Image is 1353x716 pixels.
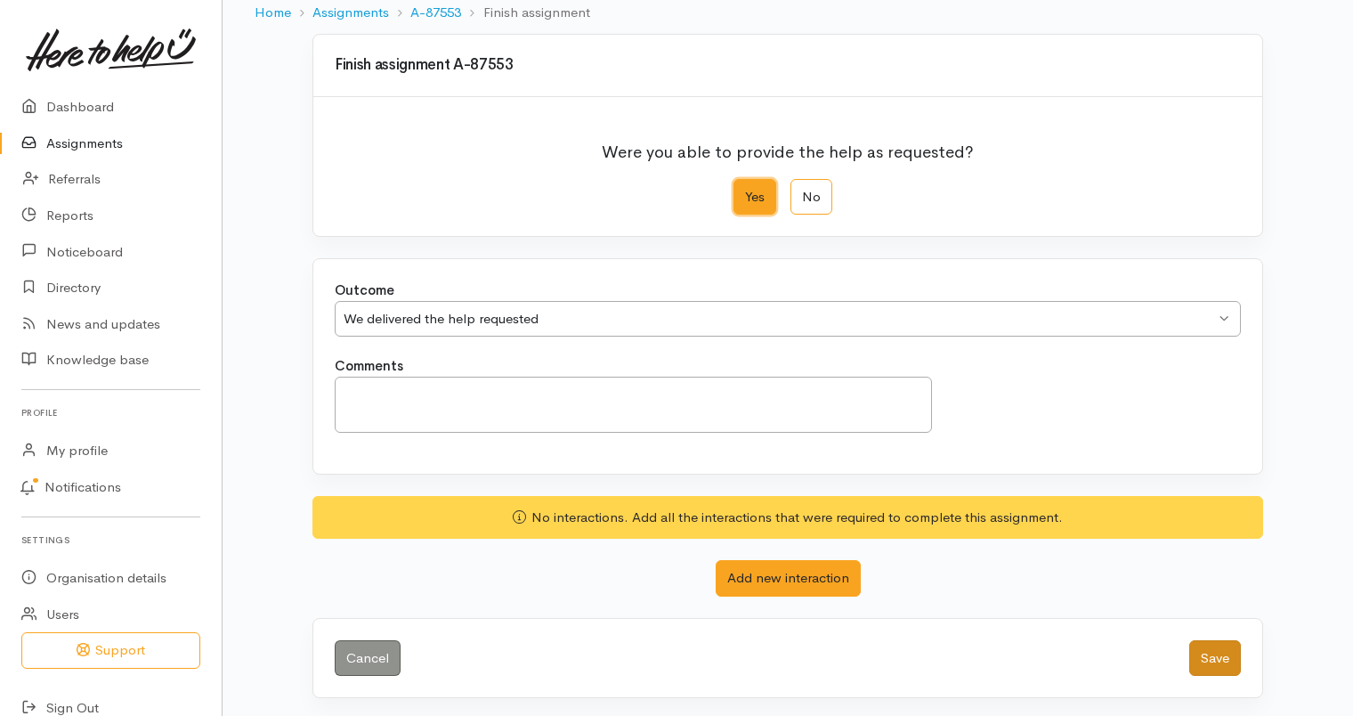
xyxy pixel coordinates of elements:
[335,640,401,677] a: Cancel
[335,57,1241,74] h3: Finish assignment A-87553
[410,3,461,23] a: A-87553
[335,281,394,301] label: Outcome
[21,528,200,552] h6: Settings
[733,179,776,216] label: Yes
[312,496,1263,540] div: No interactions. Add all the interactions that were required to complete this assignment.
[790,179,832,216] label: No
[21,632,200,669] button: Support
[312,3,389,23] a: Assignments
[461,3,589,23] li: Finish assignment
[716,560,861,597] button: Add new interaction
[344,309,1215,330] div: We delivered the help requested
[21,401,200,425] h6: Profile
[335,356,403,377] label: Comments
[602,129,974,165] p: Were you able to provide the help as requested?
[1189,640,1241,677] button: Save
[255,3,291,23] a: Home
